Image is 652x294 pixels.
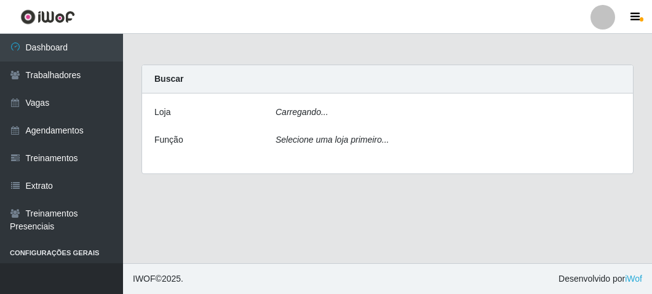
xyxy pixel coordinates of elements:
span: Desenvolvido por [559,272,642,285]
span: IWOF [133,274,156,284]
i: Carregando... [276,107,328,117]
img: CoreUI Logo [20,9,75,25]
span: © 2025 . [133,272,183,285]
label: Função [154,133,183,146]
i: Selecione uma loja primeiro... [276,135,389,145]
label: Loja [154,106,170,119]
strong: Buscar [154,74,183,84]
a: iWof [625,274,642,284]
